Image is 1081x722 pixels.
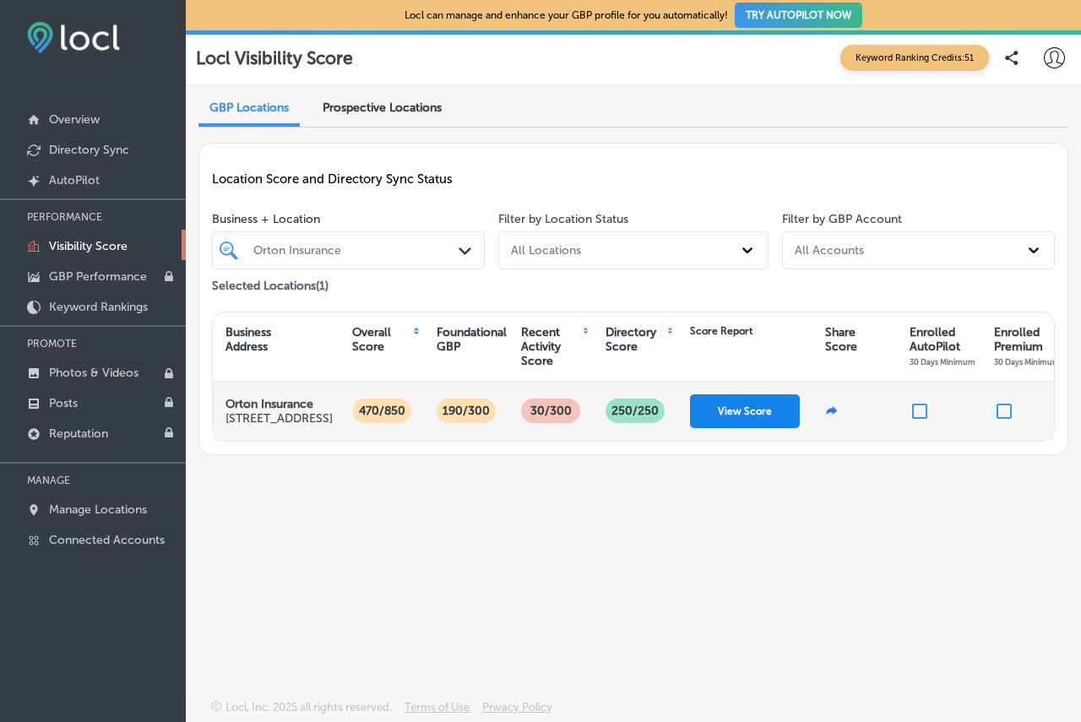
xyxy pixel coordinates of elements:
[49,239,128,253] p: Visibility Score
[225,325,271,354] div: Business Address
[212,212,485,226] span: Business + Location
[196,47,353,68] p: Locl Visibility Score
[49,366,139,380] p: Photos & Videos
[354,399,410,423] p: 470/850
[49,269,147,284] p: GBP Performance
[405,701,470,722] a: Terms of Use
[910,325,975,368] div: Enrolled AutoPilot
[994,325,1060,368] div: Enrolled Premium
[225,701,392,714] p: Locl, Inc. 2025 all rights reserved.
[253,243,460,258] div: Orton Insurance
[27,22,120,53] img: fda3e92497d09a02dc62c9cd864e3231.png
[498,212,628,226] label: Filter by Location Status
[49,396,78,410] p: Posts
[209,100,289,115] span: GBP Locations
[690,394,800,428] button: View Score
[690,325,752,337] div: Score Report
[49,112,100,127] p: Overview
[225,397,313,411] strong: Orton Insurance
[782,212,902,226] label: Filter by GBP Account
[606,399,664,423] p: 250 /250
[840,45,989,71] span: Keyword Ranking Credits: 51
[225,411,333,426] p: [STREET_ADDRESS]
[521,325,581,368] div: Recent Activity Score
[49,502,147,517] p: Manage Locations
[49,533,165,547] p: Connected Accounts
[212,272,329,293] p: Selected Locations ( 1 )
[437,399,495,423] p: 190/300
[910,357,975,366] span: 30 Days Minimum
[511,243,581,258] div: All Locations
[49,300,148,314] p: Keyword Rankings
[606,325,665,354] div: Directory Score
[49,173,100,187] p: AutoPilot
[352,325,411,354] div: Overall Score
[825,325,857,354] div: Share Score
[212,171,1055,187] p: Location Score and Directory Sync Status
[323,100,442,115] span: Prospective Locations
[437,325,507,354] div: Foundational GBP
[994,357,1060,366] span: 30 Days Minimum
[49,426,108,441] p: Reputation
[735,3,862,28] button: TRY AUTOPILOT NOW
[482,701,552,722] a: Privacy Policy
[49,143,129,157] p: Directory Sync
[795,243,864,258] div: All Accounts
[525,399,577,423] p: 30/300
